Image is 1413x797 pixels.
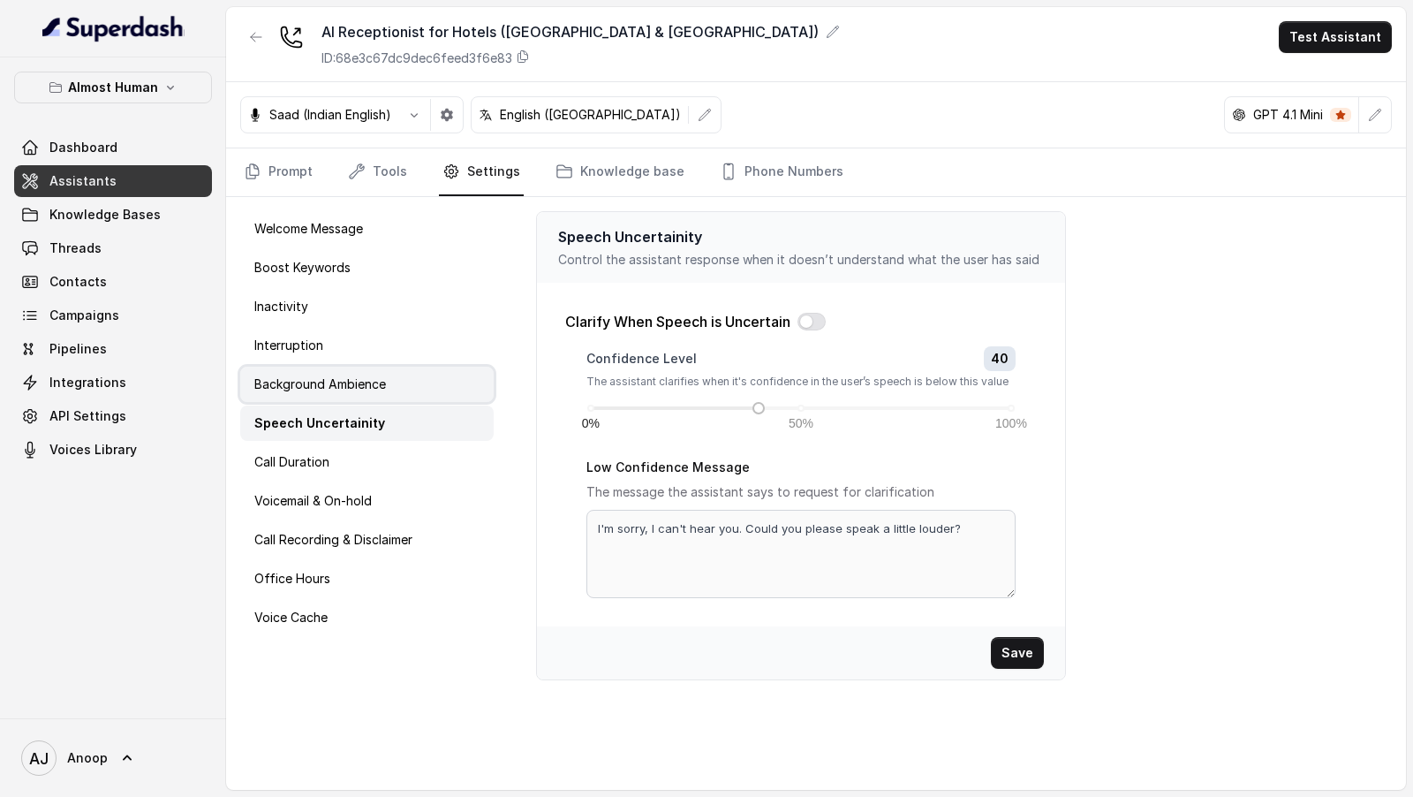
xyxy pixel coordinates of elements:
[67,749,108,767] span: Anoop
[789,414,813,433] span: 50%
[254,298,308,315] p: Inactivity
[14,434,212,466] a: Voices Library
[14,367,212,398] a: Integrations
[49,206,161,224] span: Knowledge Bases
[49,273,107,291] span: Contacts
[586,350,697,368] label: Confidence Level
[49,407,126,425] span: API Settings
[558,226,1044,247] p: Speech Uncertainity
[586,375,1016,389] p: The assistant clarifies when it's confidence in the user’s speech is below this value
[1232,108,1246,122] svg: openai logo
[14,165,212,197] a: Assistants
[254,531,412,549] p: Call Recording & Disclaimer
[1279,21,1392,53] button: Test Assistant
[321,21,840,42] div: AI Receptionist for Hotels ([GEOGRAPHIC_DATA] & [GEOGRAPHIC_DATA])
[582,414,600,433] span: 0%
[14,400,212,432] a: API Settings
[42,14,185,42] img: light.svg
[29,749,49,768] text: AJ
[254,337,323,354] p: Interruption
[14,266,212,298] a: Contacts
[49,441,137,459] span: Voices Library
[344,148,411,196] a: Tools
[254,220,363,238] p: Welcome Message
[14,300,212,331] a: Campaigns
[995,414,1027,433] span: 100%
[586,482,1016,503] p: The message the assistant says to request for clarification
[1253,106,1323,124] p: GPT 4.1 Mini
[254,570,330,588] p: Office Hours
[68,77,158,98] p: Almost Human
[254,376,386,393] p: Background Ambience
[565,311,790,332] p: Clarify When Speech is Uncertain
[321,49,512,67] p: ID: 68e3c67dc9dec6feed3f6e83
[439,148,524,196] a: Settings
[254,609,328,626] p: Voice Cache
[14,333,212,365] a: Pipelines
[49,239,102,257] span: Threads
[984,346,1016,371] span: 40
[14,733,212,783] a: Anoop
[254,414,385,432] p: Speech Uncertainity
[240,148,1392,196] nav: Tabs
[991,637,1044,669] button: Save
[240,148,316,196] a: Prompt
[586,459,750,474] label: Low Confidence Message
[558,251,1044,269] p: Control the assistant response when it doesn’t understand what the user has said
[716,148,847,196] a: Phone Numbers
[49,340,107,358] span: Pipelines
[254,453,329,471] p: Call Duration
[269,106,391,124] p: Saad (Indian English)
[552,148,688,196] a: Knowledge base
[14,132,212,163] a: Dashboard
[14,72,212,103] button: Almost Human
[49,307,119,324] span: Campaigns
[14,199,212,231] a: Knowledge Bases
[254,492,372,510] p: Voicemail & On-hold
[14,232,212,264] a: Threads
[49,139,117,156] span: Dashboard
[586,510,1016,598] textarea: I'm sorry, I can't hear you. Could you please speak a little louder?
[500,106,681,124] p: English ([GEOGRAPHIC_DATA])
[49,172,117,190] span: Assistants
[49,374,126,391] span: Integrations
[254,259,351,277] p: Boost Keywords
